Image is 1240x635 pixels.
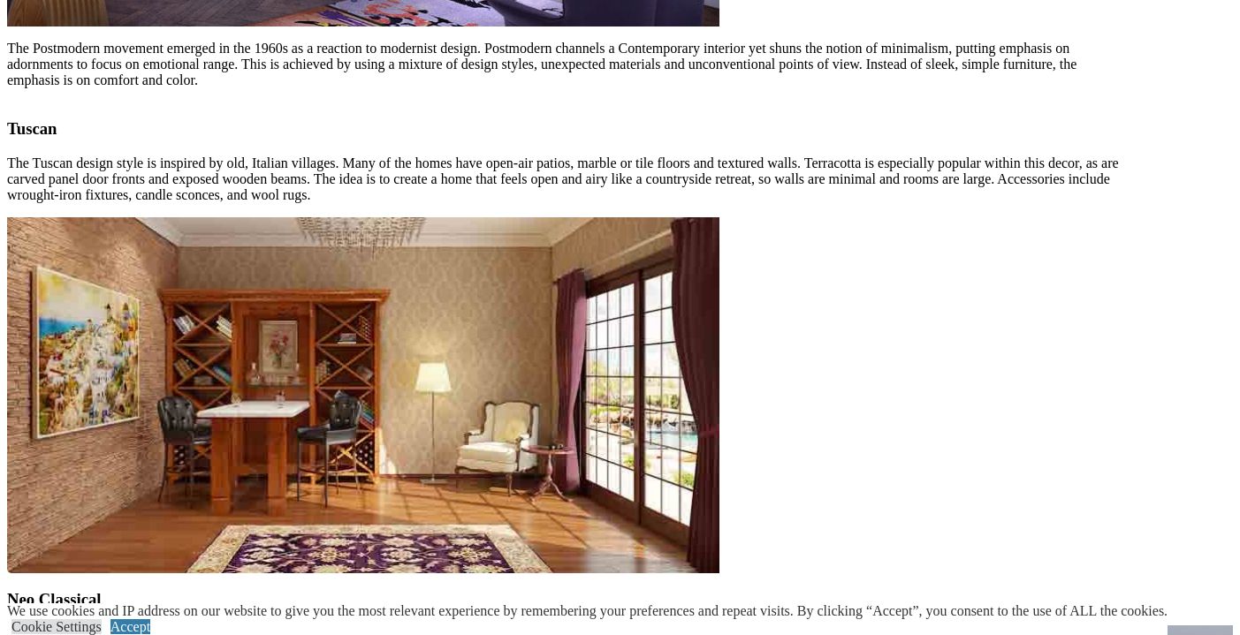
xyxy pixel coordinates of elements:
a: Accept [110,619,150,634]
h3: Neo Classical [7,590,1233,609]
div: We use cookies and IP address on our website to give you the most relevant experience by remember... [7,603,1168,619]
img: tuscanstyle [7,217,719,573]
a: Cookie Settings [11,619,102,634]
p: The Postmodern movement emerged in the 1960s as a reaction to modernist design. Postmodern channe... [7,41,1121,88]
p: The Tuscan design style is inspired by old, Italian villages. Many of the homes have open-air pat... [7,155,1121,203]
h3: Tuscan [7,119,1121,139]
